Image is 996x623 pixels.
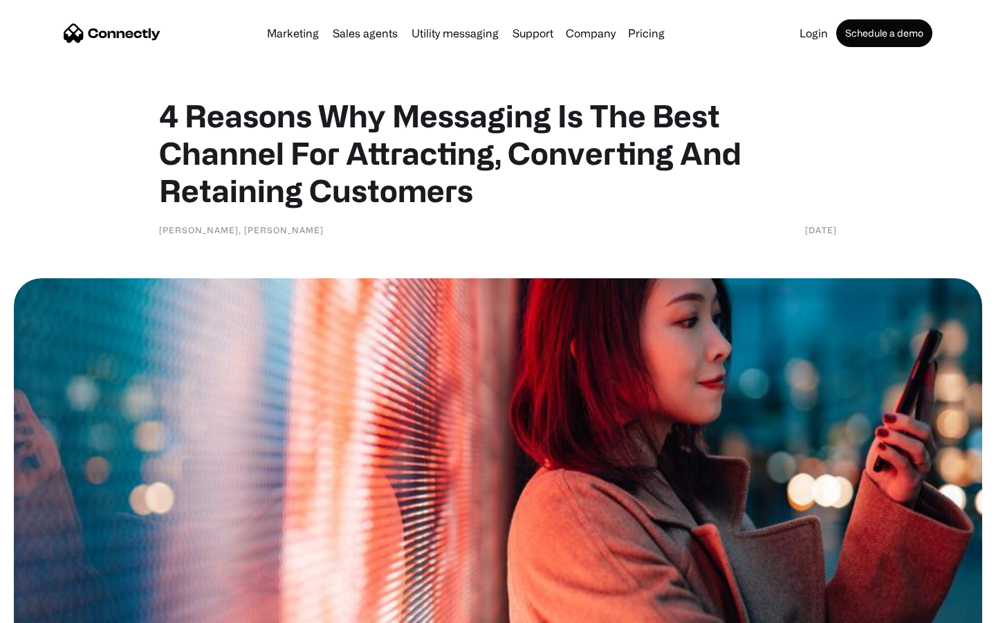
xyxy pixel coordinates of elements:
a: Sales agents [327,28,403,39]
a: Schedule a demo [836,19,932,47]
div: [DATE] [805,223,837,237]
a: Login [794,28,833,39]
a: Marketing [261,28,324,39]
div: Company [566,24,616,43]
a: Utility messaging [406,28,504,39]
ul: Language list [28,599,83,618]
a: Pricing [622,28,670,39]
div: [PERSON_NAME], [PERSON_NAME] [159,223,324,237]
h1: 4 Reasons Why Messaging Is The Best Channel For Attracting, Converting And Retaining Customers [159,97,837,209]
aside: Language selected: English [14,599,83,618]
a: Support [507,28,559,39]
